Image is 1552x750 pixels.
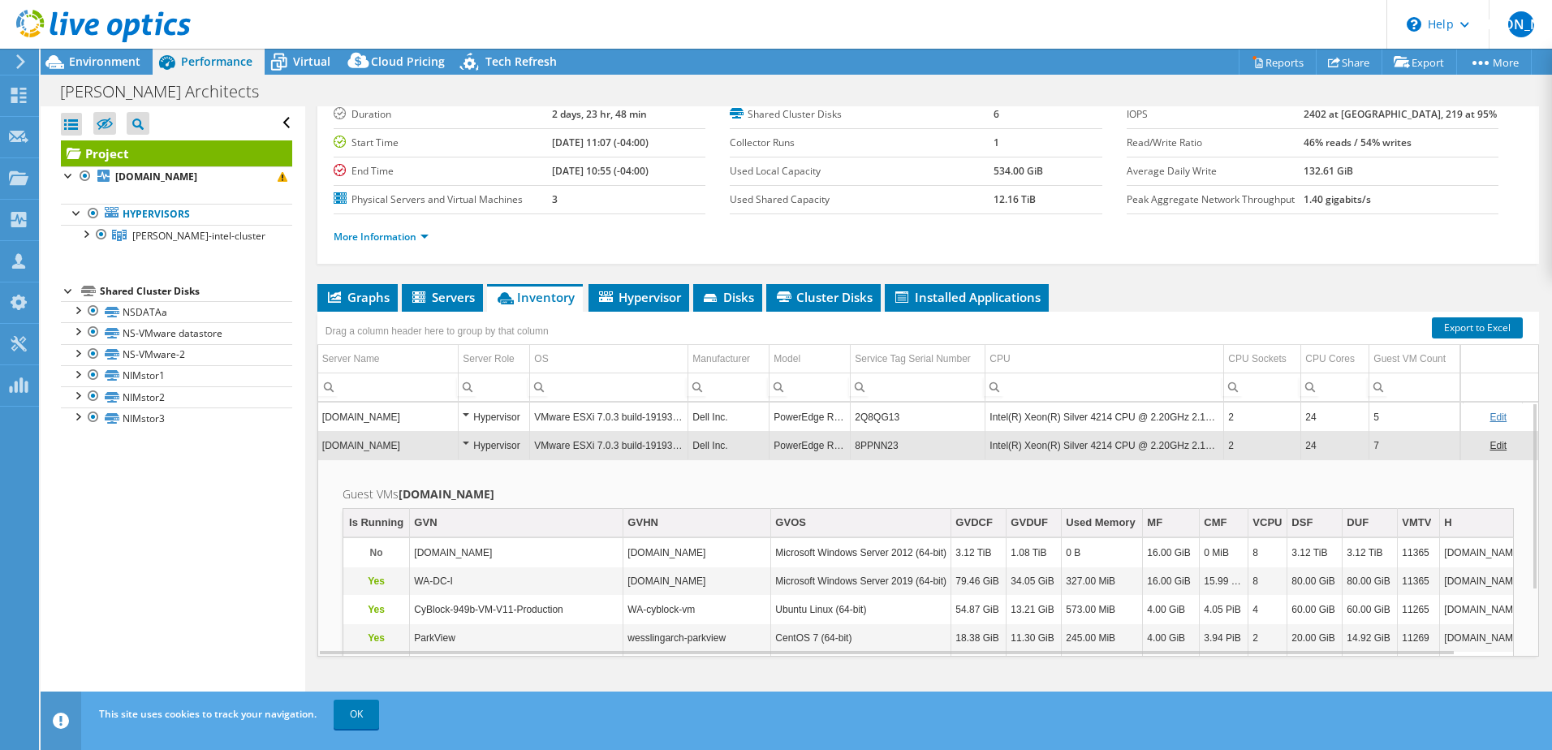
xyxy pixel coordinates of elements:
label: Used Local Capacity [730,163,994,179]
div: Hypervisor [463,436,525,455]
label: Collector Runs [730,135,994,151]
td: Column VCPU, Value 8 [1248,539,1287,567]
a: More Information [334,230,429,244]
td: Column Service Tag Serial Number, Value 8PPNN23 [851,431,985,459]
a: NS-VMware datastore [61,322,292,343]
svg: \n [1407,17,1421,32]
td: Column GVDCF, Value 79.46 GiB [951,567,1007,596]
p: Yes [347,628,406,648]
label: End Time [334,163,552,179]
td: DUF Column [1343,509,1398,537]
div: CMF [1204,513,1227,532]
td: Column DSF, Value 80.00 GiB [1287,567,1343,596]
td: Column CMF, Value 0 MiB [1200,539,1248,567]
td: Column VCPU, Value 8 [1248,567,1287,596]
a: NIMstor1 [61,365,292,386]
td: GVOS Column [771,509,951,537]
td: Column Used Memory, Value 573.00 MiB [1062,596,1143,624]
div: Model [774,349,800,369]
td: Column CPU, Value Intel(R) Xeon(R) Silver 4214 CPU @ 2.20GHz 2.19 GHz [985,403,1224,431]
div: CPU Sockets [1228,349,1286,369]
b: [DATE] 10:55 (-04:00) [552,164,649,178]
div: DUF [1347,513,1369,532]
a: Reports [1239,50,1317,75]
span: [PERSON_NAME]-intel-cluster [132,229,265,243]
td: Column GVDCF, Value 3.12 TiB [951,539,1007,567]
div: MF [1147,513,1162,532]
div: Service Tag Serial Number [855,349,971,369]
td: Column GVN, Value nsdata.wesslingarchitects.com [410,539,623,567]
td: CMF Column [1200,509,1248,537]
td: DSF Column [1287,509,1343,537]
span: Virtual [293,54,330,69]
td: Column CPU, Value Intel(R) Xeon(R) Silver 4214 CPU @ 2.20GHz 2.19 GHz [985,431,1224,459]
a: Edit [1489,412,1507,423]
td: Column Is Running, Value Yes [343,567,410,596]
div: GVHN [627,513,658,532]
td: Column Manufacturer, Value Dell Inc. [688,431,770,459]
td: Column CMF, Value 4.05 PiB [1200,596,1248,624]
div: CPU [989,349,1010,369]
td: Service Tag Serial Number Column [851,345,985,373]
span: Hypervisor [597,289,681,305]
td: Column VMTV, Value 11365 [1398,567,1440,596]
td: Column DSF, Value 20.00 GiB [1287,624,1343,653]
td: Column Server Role, Value Hypervisor [459,403,530,431]
label: Physical Servers and Virtual Machines [334,192,552,208]
td: Column GVN, Value WA-DC-I [410,567,623,596]
td: Column Guest VM Count, Value 7 [1369,431,1464,459]
span: Performance [181,54,252,69]
div: Guest VM Count [1373,349,1446,369]
td: Column GVHN, Value WA-DC-I.wesslingarchitects.com [623,567,771,596]
a: wessling-intel-cluster [61,225,292,246]
span: Cloud Pricing [371,54,445,69]
td: Server Name Column [318,345,459,373]
label: Read/Write Ratio [1127,135,1304,151]
span: Disks [701,289,754,305]
td: Column Used Memory, Value 327.00 MiB [1062,567,1143,596]
a: NIMstor2 [61,386,292,407]
td: Column CPU Sockets, Filter cell [1224,373,1301,401]
label: Start Time [334,135,552,151]
td: Is Running Column [343,509,410,537]
td: Column GVHN, Value wesslingarch-parkview [623,624,771,653]
td: Column MF, Value 16.00 GiB [1143,539,1200,567]
td: Column VMTV, Value 11265 [1398,596,1440,624]
td: Column GVDCF, Value 18.38 GiB [951,624,1007,653]
span: This site uses cookies to track your navigation. [99,707,317,721]
td: Used Memory Column [1062,509,1143,537]
td: Column DUF, Value 14.92 GiB [1343,624,1398,653]
b: 6 [994,107,999,121]
b: 1.40 gigabits/s [1304,192,1371,206]
td: Column DSF, Value 60.00 GiB [1287,596,1343,624]
div: OS [534,349,548,369]
td: Column DUF, Value 80.00 GiB [1343,567,1398,596]
td: Column Server Name, Filter cell [318,373,459,401]
td: Column CPU Sockets, Value 2 [1224,431,1301,459]
span: [PERSON_NAME] [1508,11,1534,37]
div: GVDUF [1011,513,1048,532]
span: Servers [410,289,475,305]
a: More [1456,50,1532,75]
td: Column GVDUF, Value 11.30 GiB [1007,624,1062,653]
div: GVN [414,513,437,532]
td: CPU Sockets Column [1224,345,1301,373]
label: Shared Cluster Disks [730,106,994,123]
div: Hypervisor [463,407,525,427]
div: Is Running [349,513,403,532]
div: Data grid [317,312,1539,657]
td: Guest VM Count Column [1369,345,1464,373]
span: Installed Applications [893,289,1041,305]
td: Column MF, Value 4.00 GiB [1143,596,1200,624]
td: Column GVOS, Value CentOS 7 (64-bit) [771,624,951,653]
td: GVDUF Column [1007,509,1062,537]
td: Column Manufacturer, Value Dell Inc. [688,403,770,431]
td: Column CPU Cores, Filter cell [1301,373,1369,401]
td: Column CPU Cores, Value 24 [1301,403,1369,431]
a: Export to Excel [1432,317,1523,338]
b: 534.00 GiB [994,164,1043,178]
td: Column GVDUF, Value 34.05 GiB [1007,567,1062,596]
b: 3 [552,192,558,206]
a: NS-VMware-2 [61,344,292,365]
td: GVDCF Column [951,509,1007,537]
